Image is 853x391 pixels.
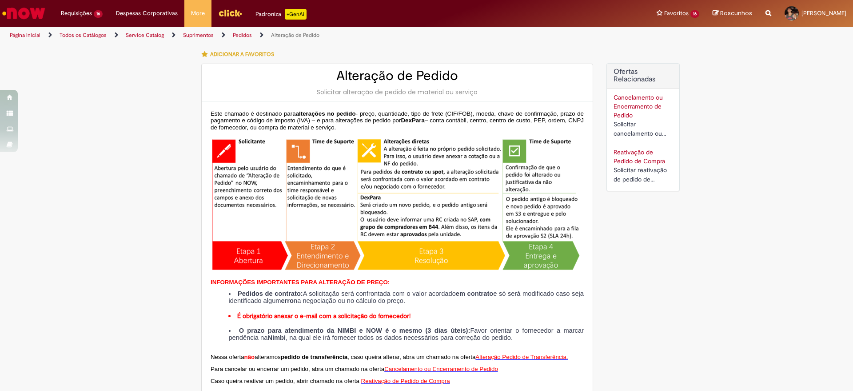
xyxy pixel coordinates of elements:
span: Este chamado é destinado para [211,110,296,117]
span: alteramos , caso queira alterar, abra um chamado na oferta [255,354,475,360]
span: 16 [94,10,103,18]
span: Para cancelar ou encerrar um pedido, abra um chamado na oferta [211,366,384,372]
strong: É obrigatório anexar o e-mail com a solicitação do fornecedor! [237,312,411,320]
span: - preço, quantidade, tipo de frete (CIF/FOB), moeda, chave de confirmação, prazo de pagamento e c... [211,110,584,124]
a: Cancelamento ou Encerramento de Pedido [614,93,663,119]
a: Cancelamento ou Encerramento de Pedido [384,365,498,372]
span: Nessa oferta [211,354,244,360]
div: Solicitar reativação de pedido de compra cancelado ou bloqueado. [614,165,673,184]
strong: Pedidos de contrato: [238,290,303,297]
span: INFORMAÇÕES IMPORTANTES PARA ALTERAÇÃO DE PREÇO: [211,279,390,286]
img: ServiceNow [1,4,47,22]
div: Solicitar cancelamento ou encerramento de Pedido. [614,120,673,138]
a: Alteração de Pedido [271,32,319,39]
span: Requisições [61,9,92,18]
img: click_logo_yellow_360x200.png [218,6,242,20]
a: Todos os Catálogos [60,32,107,39]
li: A solicitação será confrontada com o valor acordado e só será modificado caso seja identificado a... [228,290,584,304]
span: Favoritos [664,9,689,18]
a: Reativação de Pedido de Compra [361,377,450,384]
span: DexPara [401,117,424,124]
span: [PERSON_NAME] [801,9,846,17]
div: Ofertas Relacionadas [606,63,680,191]
ul: Trilhas de página [7,27,562,44]
a: Rascunhos [713,9,752,18]
span: More [191,9,205,18]
span: alterações no pedido [296,110,356,117]
span: Caso queira reativar um pedido, abrir chamado na oferta [211,378,359,384]
span: . [566,354,568,360]
strong: O prazo para atendimento da NIMBI e NOW é o mesmo (3 dias úteis): [239,327,470,334]
a: Pedidos [233,32,252,39]
span: Rascunhos [720,9,752,17]
a: Alteração Pedido de Transferência [475,353,566,360]
div: Solicitar alteração de pedido de material ou serviço [211,88,584,97]
h2: Ofertas Relacionadas [614,68,673,84]
a: Suprimentos [183,32,214,39]
p: +GenAi [285,9,307,20]
a: Reativação de Pedido de Compra [614,148,665,165]
div: Padroniza [255,9,307,20]
a: Service Catalog [126,32,164,39]
strong: Nimbi [267,334,286,341]
h2: Alteração de Pedido [211,69,584,83]
a: Página inicial [10,32,40,39]
li: Favor orientar o fornecedor a marcar pendência na , na qual ele irá fornecer todos os dados neces... [228,327,584,341]
strong: pedido de transferência [281,354,347,360]
span: Adicionar a Favoritos [210,51,274,58]
button: Adicionar a Favoritos [201,45,279,64]
span: 16 [690,10,699,18]
strong: em contrato [456,290,493,297]
span: – conta contábil, centro, centro de custo, PEP, ordem, CNPJ de fornecedor, ou compra de material ... [211,117,584,131]
span: Despesas Corporativas [116,9,178,18]
span: não [244,354,255,360]
strong: erro [281,297,294,304]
